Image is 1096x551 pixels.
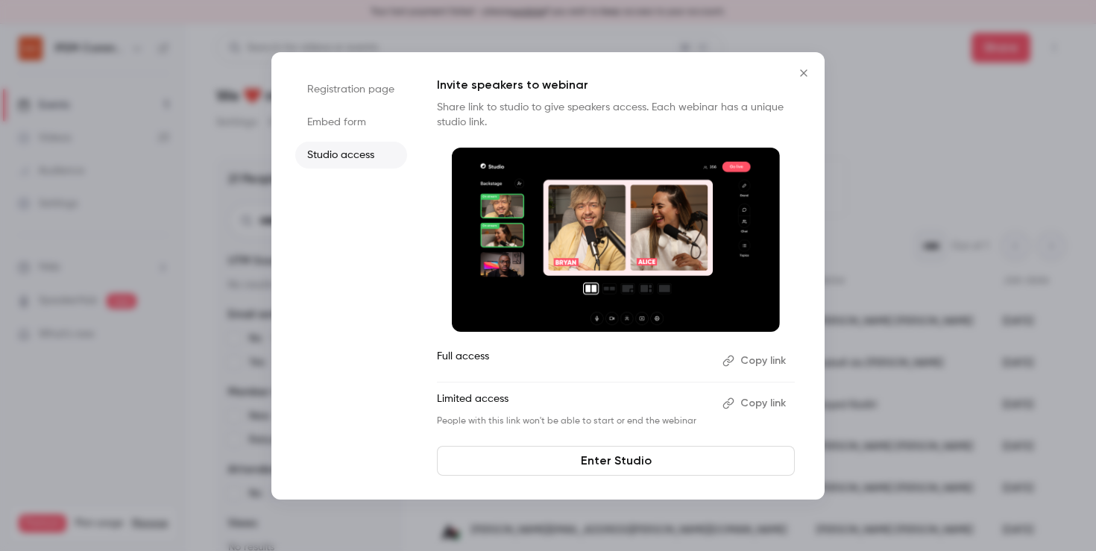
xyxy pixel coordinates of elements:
[295,142,407,169] li: Studio access
[295,76,407,103] li: Registration page
[437,76,795,94] p: Invite speakers to webinar
[437,415,711,427] p: People with this link won't be able to start or end the webinar
[295,109,407,136] li: Embed form
[717,349,795,373] button: Copy link
[437,391,711,415] p: Limited access
[452,148,780,333] img: Invite speakers to webinar
[437,349,711,373] p: Full access
[789,58,819,88] button: Close
[437,100,795,130] p: Share link to studio to give speakers access. Each webinar has a unique studio link.
[717,391,795,415] button: Copy link
[437,446,795,476] a: Enter Studio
